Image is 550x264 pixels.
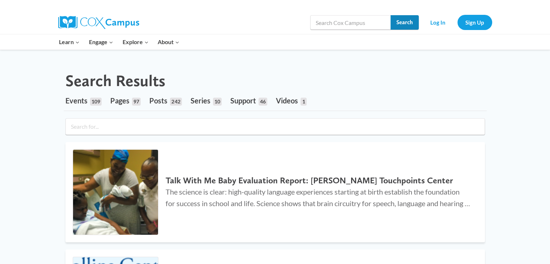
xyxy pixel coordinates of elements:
span: Videos [276,96,298,105]
input: Search Cox Campus [310,15,419,30]
a: Events109 [65,90,102,111]
span: 46 [259,98,267,106]
a: Pages97 [110,90,141,111]
nav: Secondary Navigation [422,15,492,30]
a: Talk With Me Baby Evaluation Report: Brazelton Touchpoints Center Talk With Me Baby Evaluation Re... [65,142,485,243]
a: Series10 [191,90,222,111]
img: Cox Campus [58,16,139,29]
input: Search for... [65,118,485,135]
a: Log In [422,15,454,30]
a: Support46 [230,90,267,111]
span: 1 [300,98,306,106]
span: Posts [149,96,167,105]
img: Talk With Me Baby Evaluation Report: Brazelton Touchpoints Center [73,150,158,235]
h1: Search Results [65,71,165,90]
span: 109 [90,98,102,106]
span: 242 [170,98,182,106]
span: Series [191,96,210,105]
span: Events [65,96,88,105]
input: Search [391,15,419,30]
a: Sign Up [457,15,492,30]
span: Pages [110,96,129,105]
span: 97 [132,98,141,106]
button: Child menu of Learn [55,34,85,50]
span: 10 [213,98,222,106]
span: Support [230,96,256,105]
a: Posts242 [149,90,182,111]
button: Child menu of Explore [118,34,153,50]
span: The science is clear: high-quality language experiences starting at birth establish the foundatio... [166,187,470,208]
h2: Talk With Me Baby Evaluation Report: [PERSON_NAME] Touchpoints Center [166,175,470,186]
nav: Primary Navigation [55,34,184,50]
button: Child menu of About [153,34,184,50]
a: Videos1 [276,90,306,111]
button: Child menu of Engage [84,34,118,50]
